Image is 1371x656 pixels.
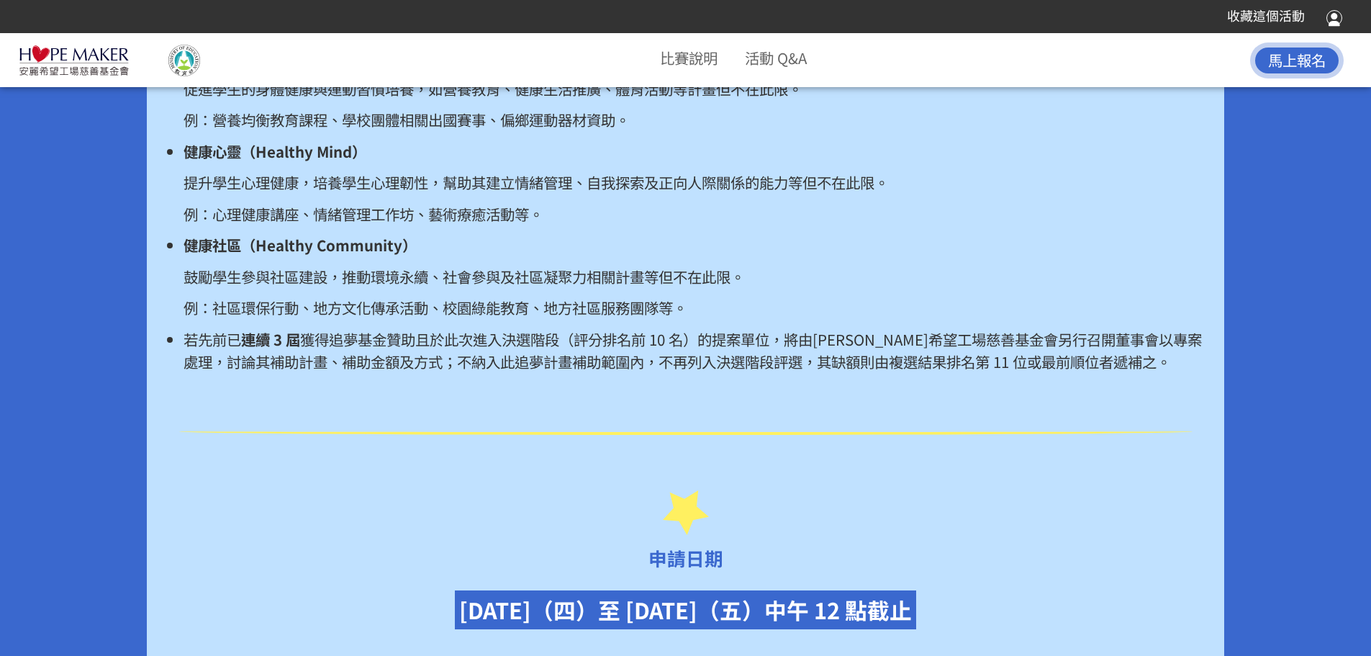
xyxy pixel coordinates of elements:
[184,171,1206,194] p: 提升學生心理健康，培養學生心理韌性，幫助其建立情緒管理、自我探索及正向人際關係的能力等但不在此限。
[19,45,130,76] img: 2025「小夢想．大志氣」追夢計畫
[184,328,1202,372] span: 獲得追夢基金贊助且於此次進入決選階段（評分排名前 10 名）的提案單位，將由[PERSON_NAME]希望工場慈善基金會另行召開董事會以專案處理，討論其補助計畫、補助金額及方式；不納入此追夢計畫...
[1227,9,1305,24] span: 收藏這個活動
[184,328,241,350] span: 若先前已
[241,328,300,350] strong: 連續 3 屆
[1250,42,1344,78] button: 馬上報名
[184,266,1206,288] p: 鼓勵學生參與社區建設，推動環境永續、社會參與及社區凝聚力相關計畫等但不在此限。
[1268,49,1326,71] span: 馬上報名
[184,109,1206,131] p: 例：營養均衡教育課程、學校團體相關出國賽事、偏鄉運動器材資助。
[184,297,1206,319] p: 例：社區環保行動、地方文化傳承活動、校園綠能教育、地方社區服務團隊等。
[660,47,718,68] a: 比賽說明
[184,234,417,256] strong: 健康社區（Healthy Community）
[184,78,1206,100] p: 促進學生的身體健康與運動習慣培養，如營養教育、健康生活推廣、體育活動等計畫但不在此限。
[648,544,723,571] span: 申請日期
[138,45,230,76] img: 教育部國民及學前教育署
[459,593,912,626] span: [DATE]（四）至 [DATE]（五）中午 12 點截止
[663,490,709,535] img: Icon
[745,47,807,68] a: 活動 Q&A
[184,203,1206,225] p: 例：心理健康講座、情緒管理工作坊、藝術療癒活動等。
[184,140,366,162] strong: 健康心靈（Healthy Mind）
